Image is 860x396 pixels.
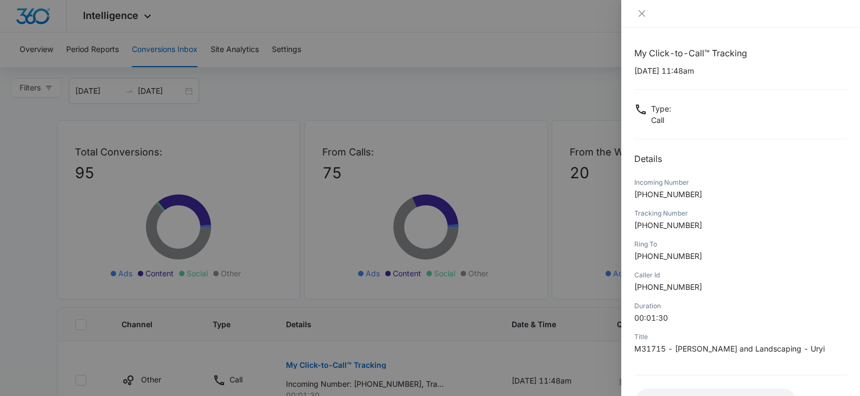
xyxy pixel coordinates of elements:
div: Incoming Number [634,178,847,187]
h2: Details [634,152,847,165]
div: Title [634,332,847,342]
span: [PHONE_NUMBER] [634,220,702,230]
div: Tracking Number [634,209,847,218]
span: M31715 - [PERSON_NAME] and Landscaping - Uryi [634,344,825,353]
span: [PHONE_NUMBER] [634,282,702,291]
span: close [638,9,646,18]
div: Ring To [634,239,847,249]
span: [PHONE_NUMBER] [634,190,702,199]
span: 00:01:30 [634,313,668,322]
h1: My Click-to-Call™ Tracking [634,47,847,60]
div: Caller Id [634,270,847,280]
div: Duration [634,301,847,311]
button: Close [634,9,649,18]
p: Call [651,114,671,126]
span: [PHONE_NUMBER] [634,251,702,261]
p: Type : [651,103,671,114]
p: [DATE] 11:48am [634,65,847,76]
